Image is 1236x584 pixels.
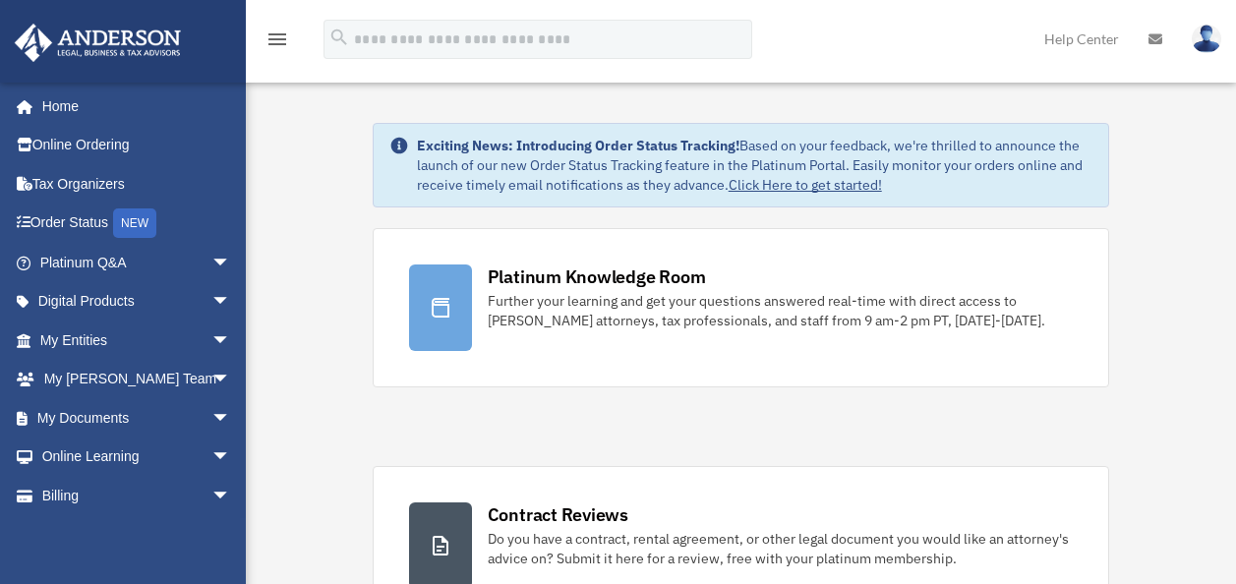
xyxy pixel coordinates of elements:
a: Digital Productsarrow_drop_down [14,282,261,321]
div: Further your learning and get your questions answered real-time with direct access to [PERSON_NAM... [488,291,1074,330]
a: Online Ordering [14,126,261,165]
a: Platinum Knowledge Room Further your learning and get your questions answered real-time with dire... [373,228,1110,387]
span: arrow_drop_down [211,321,251,361]
div: Contract Reviews [488,502,628,527]
div: Based on your feedback, we're thrilled to announce the launch of our new Order Status Tracking fe... [417,136,1093,195]
div: NEW [113,208,156,238]
a: Tax Organizers [14,164,261,204]
a: Home [14,87,251,126]
img: User Pic [1192,25,1221,53]
a: My Entitiesarrow_drop_down [14,321,261,360]
span: arrow_drop_down [211,398,251,438]
i: menu [265,28,289,51]
strong: Exciting News: Introducing Order Status Tracking! [417,137,739,154]
div: Platinum Knowledge Room [488,264,706,289]
a: Click Here to get started! [729,176,882,194]
a: menu [265,34,289,51]
a: My [PERSON_NAME] Teamarrow_drop_down [14,360,261,399]
i: search [328,27,350,48]
span: arrow_drop_down [211,438,251,478]
span: arrow_drop_down [211,282,251,322]
a: Events Calendar [14,515,261,555]
img: Anderson Advisors Platinum Portal [9,24,187,62]
div: Do you have a contract, rental agreement, or other legal document you would like an attorney's ad... [488,529,1074,568]
a: Platinum Q&Aarrow_drop_down [14,243,261,282]
span: arrow_drop_down [211,476,251,516]
a: My Documentsarrow_drop_down [14,398,261,438]
a: Online Learningarrow_drop_down [14,438,261,477]
a: Order StatusNEW [14,204,261,244]
a: Billingarrow_drop_down [14,476,261,515]
span: arrow_drop_down [211,360,251,400]
span: arrow_drop_down [211,243,251,283]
